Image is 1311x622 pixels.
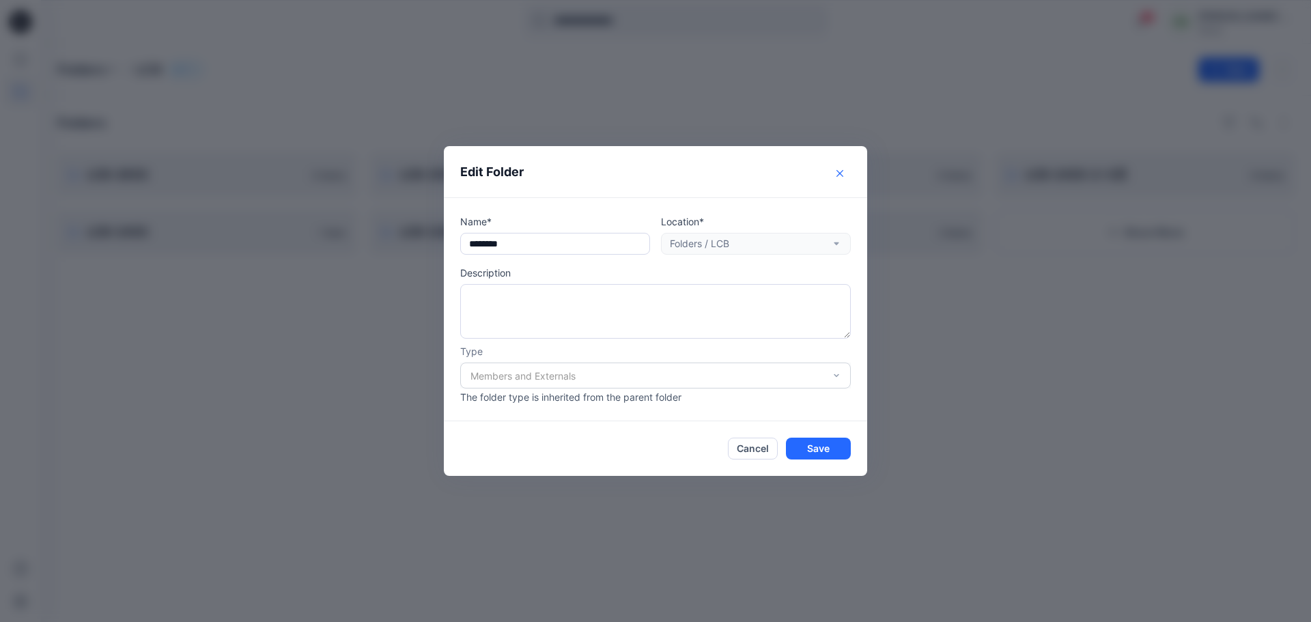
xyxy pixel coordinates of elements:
[460,214,650,229] p: Name*
[786,438,851,460] button: Save
[460,344,851,358] p: Type
[460,266,851,280] p: Description
[728,438,778,460] button: Cancel
[829,162,851,184] button: Close
[460,390,851,404] p: The folder type is inherited from the parent folder
[661,214,851,229] p: Location*
[444,146,867,197] header: Edit Folder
